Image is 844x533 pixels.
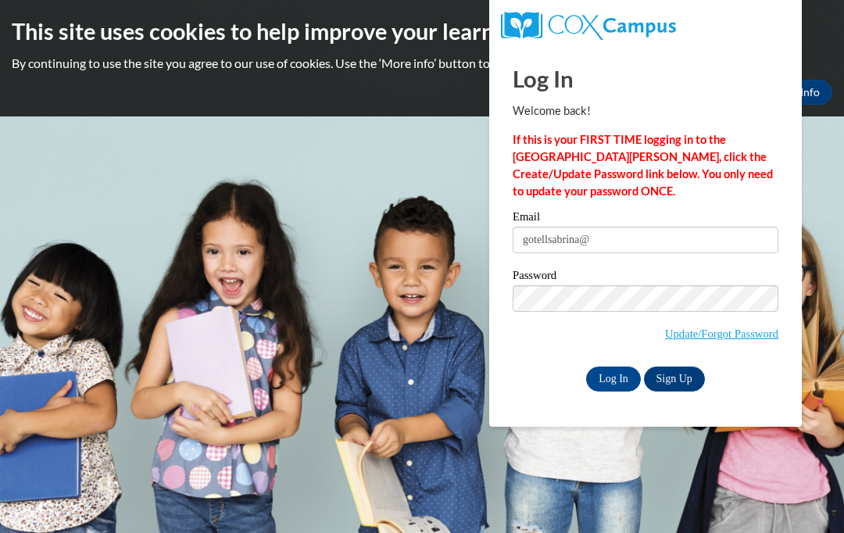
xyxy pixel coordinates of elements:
h1: Log In [513,63,778,95]
p: Welcome back! [513,102,778,120]
strong: If this is your FIRST TIME logging in to the [GEOGRAPHIC_DATA][PERSON_NAME], click the Create/Upd... [513,133,773,198]
a: Update/Forgot Password [665,327,778,340]
a: Sign Up [644,367,705,392]
h2: This site uses cookies to help improve your learning experience. [12,16,832,47]
label: Password [513,270,778,285]
p: By continuing to use the site you agree to our use of cookies. Use the ‘More info’ button to read... [12,55,832,72]
label: Email [513,211,778,227]
input: Log In [586,367,641,392]
img: COX Campus [501,12,676,40]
